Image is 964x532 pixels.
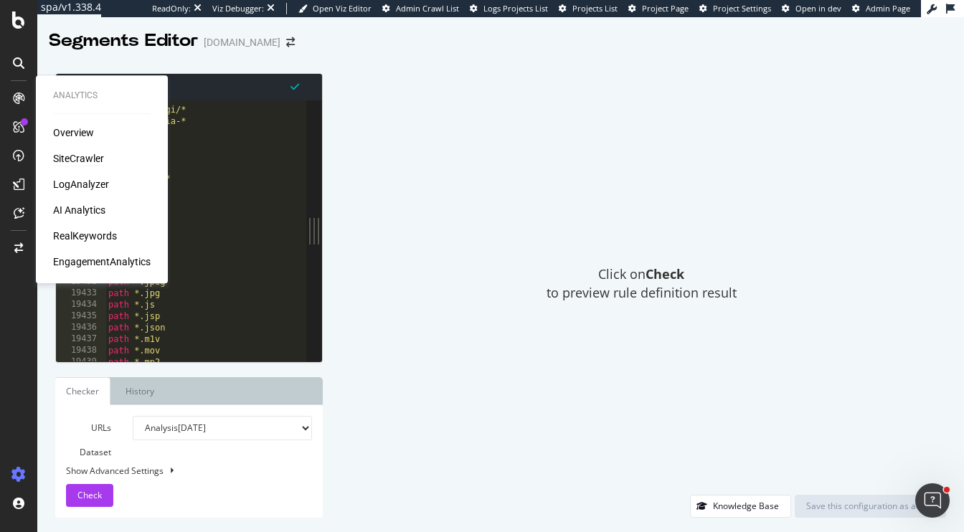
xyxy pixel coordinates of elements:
[806,500,935,512] div: Save this configuration as active
[313,3,372,14] span: Open Viz Editor
[53,151,104,166] a: SiteCrawler
[55,416,122,465] label: URLs Dataset
[713,500,779,512] div: Knowledge Base
[212,3,264,14] div: Viz Debugger:
[396,3,459,14] span: Admin Crawl List
[286,37,295,47] div: arrow-right-arrow-left
[290,80,299,93] span: Syntax is valid
[298,3,372,14] a: Open Viz Editor
[795,3,841,14] span: Open in dev
[53,125,94,140] a: Overview
[53,255,151,269] a: EngagementAnalytics
[77,489,102,501] span: Check
[699,3,771,14] a: Project Settings
[915,483,950,518] iframe: Intercom live chat
[782,3,841,14] a: Open in dev
[56,356,106,368] div: 19439
[56,333,106,345] div: 19437
[690,500,791,512] a: Knowledge Base
[483,3,548,14] span: Logs Projects List
[53,177,109,191] a: LogAnalyzer
[55,465,301,477] div: Show Advanced Settings
[56,299,106,310] div: 19434
[852,3,910,14] a: Admin Page
[559,3,618,14] a: Projects List
[572,3,618,14] span: Projects List
[795,495,946,518] button: Save this configuration as active
[53,90,151,102] div: Analytics
[628,3,689,14] a: Project Page
[56,345,106,356] div: 19438
[56,322,106,333] div: 19436
[690,495,791,518] button: Knowledge Base
[114,377,166,405] a: History
[53,229,117,243] a: RealKeywords
[642,3,689,14] span: Project Page
[547,265,737,302] span: Click on to preview rule definition result
[53,203,105,217] a: AI Analytics
[713,3,771,14] span: Project Settings
[56,74,322,100] div: Segments Rules Editor
[49,29,198,53] div: Segments Editor
[56,310,106,322] div: 19435
[866,3,910,14] span: Admin Page
[204,35,280,49] div: [DOMAIN_NAME]
[56,288,106,299] div: 19433
[152,3,191,14] div: ReadOnly:
[470,3,548,14] a: Logs Projects List
[646,265,684,282] strong: Check
[66,484,113,507] button: Check
[55,377,110,405] a: Checker
[382,3,459,14] a: Admin Crawl List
